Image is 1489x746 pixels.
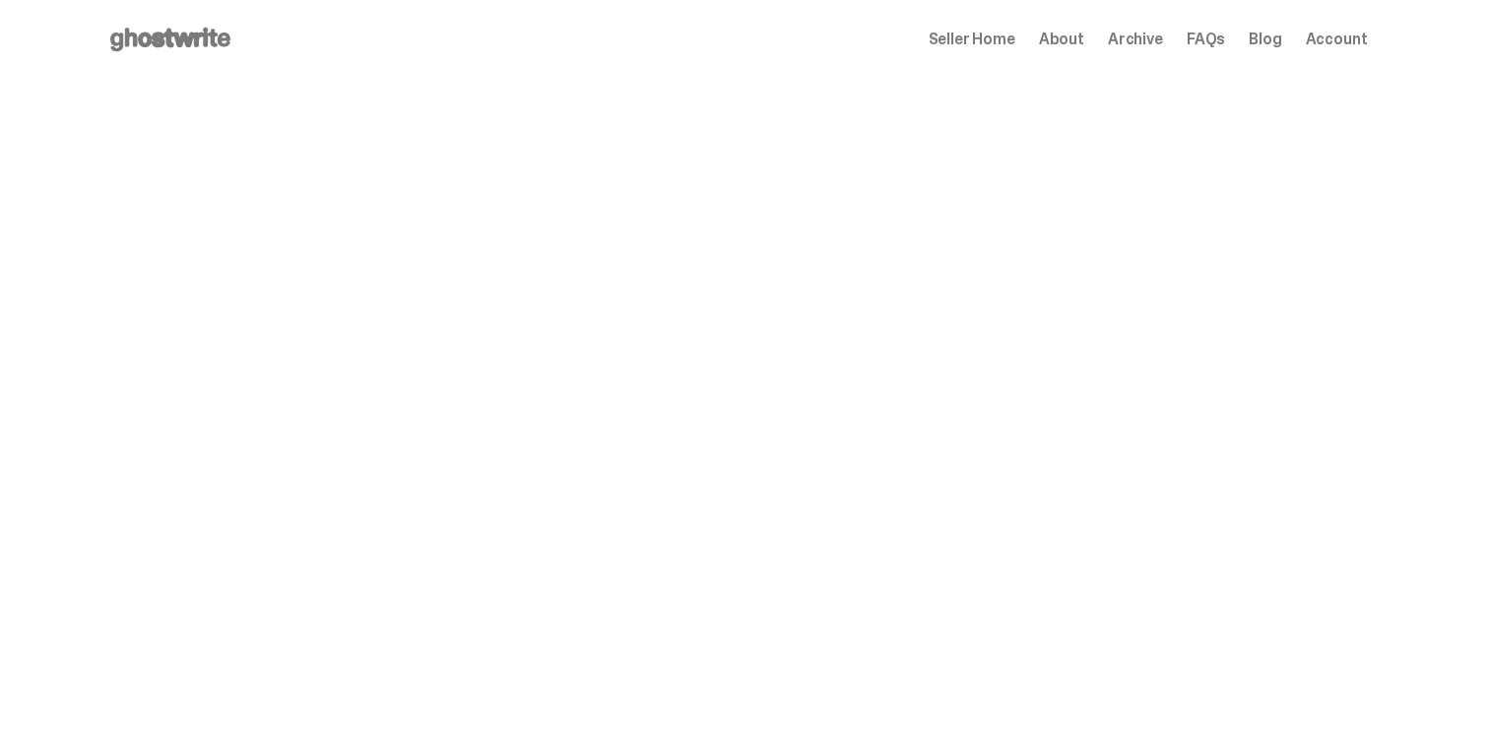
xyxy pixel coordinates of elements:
a: Blog [1249,32,1281,47]
a: Archive [1108,32,1163,47]
a: About [1039,32,1084,47]
a: Seller Home [929,32,1015,47]
a: Account [1306,32,1368,47]
a: FAQs [1187,32,1225,47]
